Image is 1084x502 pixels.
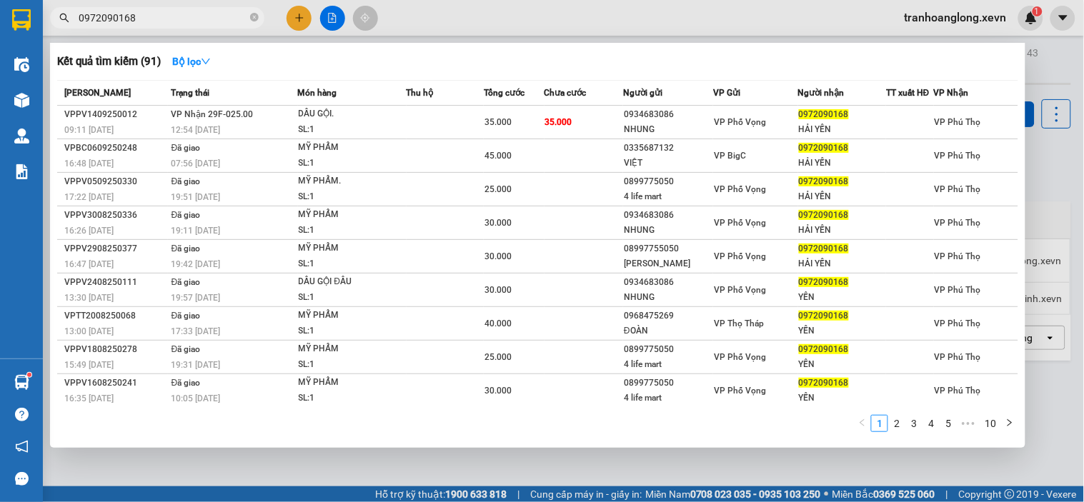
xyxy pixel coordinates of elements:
li: Next Page [1001,415,1018,432]
sup: 1 [27,373,31,377]
span: VP Thọ Tháp [714,318,764,328]
span: 19:42 [DATE] [171,259,221,269]
div: NHUNG [624,223,712,238]
span: 35.000 [545,117,572,127]
strong: Bộ lọc [172,56,211,67]
b: GỬI : VP Phú Thọ [18,104,170,127]
div: MỸ PHẨM [299,140,406,156]
li: 2 [888,415,905,432]
div: SL: 1 [299,223,406,239]
li: Hotline: 19001155 [134,53,597,71]
span: VP Phú Thọ [935,285,981,295]
span: 19:51 [DATE] [171,192,221,202]
div: MỸ PHẨM [299,375,406,391]
input: Tìm tên, số ĐT hoặc mã đơn [79,10,247,26]
img: logo.jpg [18,18,89,89]
span: Người nhận [798,88,845,98]
div: DẦU GỘI ĐẦU [299,274,406,290]
div: ĐOÀN [624,323,712,338]
span: VP Phố Vọng [714,218,766,228]
span: VP Nhận 29F-025.00 [171,109,254,119]
div: VPBC0609250248 [64,141,167,156]
div: SL: 1 [299,122,406,138]
div: HẢI YẾN [799,122,885,137]
div: 08997755050 [624,241,712,256]
div: YẾN [799,357,885,372]
span: VP Gửi [713,88,740,98]
div: 0899775050 [624,342,712,357]
span: notification [15,440,29,453]
span: 13:30 [DATE] [64,293,114,303]
span: VP Phú Thọ [935,251,981,261]
span: VP Phú Thọ [935,218,981,228]
span: 0972090168 [799,344,849,354]
span: down [201,56,211,66]
div: MỸ PHẨM [299,341,406,357]
div: MỸ PHẨM [299,207,406,223]
span: Món hàng [298,88,337,98]
div: SL: 1 [299,357,406,373]
span: VP Phú Thọ [935,184,981,194]
span: close-circle [250,11,259,25]
img: warehouse-icon [14,57,29,72]
span: Đã giao [171,143,201,153]
div: 0934683086 [624,107,712,122]
span: 0972090168 [799,277,849,287]
a: 10 [980,416,1000,431]
span: Tổng cước [484,88,524,98]
span: Đã giao [171,277,201,287]
div: DẦU GỘI. [299,106,406,122]
span: ••• [957,415,980,432]
span: 30.000 [484,285,512,295]
div: VPPV1808250278 [64,342,167,357]
span: 17:33 [DATE] [171,326,221,336]
li: 3 [905,415,923,432]
span: VP Phố Vọng [714,117,766,127]
span: Đã giao [171,311,201,321]
span: TT xuất HĐ [886,88,930,98]
span: 35.000 [484,117,512,127]
span: 07:56 [DATE] [171,159,221,169]
li: 10 [980,415,1001,432]
span: Người gửi [623,88,662,98]
div: 4 life mart [624,391,712,406]
li: Previous Page [854,415,871,432]
span: 0972090168 [799,143,849,153]
div: YẾN [799,323,885,338]
button: Bộ lọcdown [161,50,222,73]
div: 0968475269 [624,308,712,323]
a: 3 [906,416,922,431]
span: VP Phú Thọ [935,386,981,396]
div: VPPV2908250377 [64,241,167,256]
div: 4 life mart [624,357,712,372]
li: 1 [871,415,888,432]
div: 0899775050 [624,376,712,391]
span: VP Phố Vọng [714,285,766,295]
div: SL: 1 [299,290,406,306]
span: 17:22 [DATE] [64,192,114,202]
span: VP Phú Thọ [935,352,981,362]
span: 0972090168 [799,311,849,321]
span: question-circle [15,408,29,421]
span: Chưa cước [545,88,587,98]
span: VP Phú Thọ [935,117,981,127]
div: HẢI YẾN [799,189,885,204]
span: 25.000 [484,352,512,362]
span: 30.000 [484,251,512,261]
div: SL: 1 [299,256,406,272]
div: YẾN [799,391,885,406]
span: [PERSON_NAME] [64,88,131,98]
div: VPPV2408250111 [64,275,167,290]
div: SL: 1 [299,323,406,339]
span: 0972090168 [799,244,849,253]
div: VPPV1409250012 [64,107,167,122]
span: 12:54 [DATE] [171,125,221,135]
div: 0934683086 [624,208,712,223]
span: 45.000 [484,151,512,161]
div: VIỆT [624,156,712,171]
div: VPPV0509250330 [64,174,167,189]
span: left [858,418,867,427]
div: NHUNG [624,122,712,137]
button: left [854,415,871,432]
span: VP Phố Vọng [714,184,766,194]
